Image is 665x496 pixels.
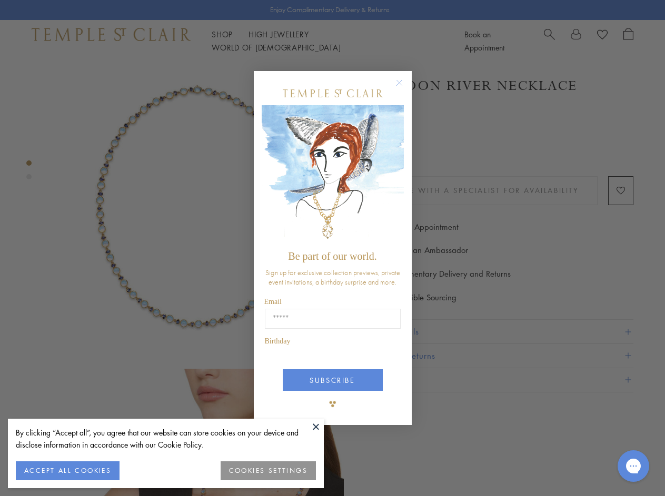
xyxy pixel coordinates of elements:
button: Close dialog [398,82,411,95]
img: TSC [322,393,343,414]
span: Be part of our world. [288,250,376,262]
button: ACCEPT ALL COOKIES [16,461,120,480]
img: Temple St. Clair [283,89,383,97]
div: By clicking “Accept all”, you agree that our website can store cookies on your device and disclos... [16,427,316,451]
span: Email [264,298,282,306]
iframe: Gorgias live chat messenger [612,447,654,485]
span: Birthday [265,337,291,345]
input: Email [265,309,401,329]
button: SUBSCRIBE [283,369,383,391]
span: Sign up for exclusive collection previews, private event invitations, a birthday surprise and more. [265,268,400,287]
img: c4a9eb12-d91a-4d4a-8ee0-386386f4f338.jpeg [262,105,404,246]
button: COOKIES SETTINGS [221,461,316,480]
